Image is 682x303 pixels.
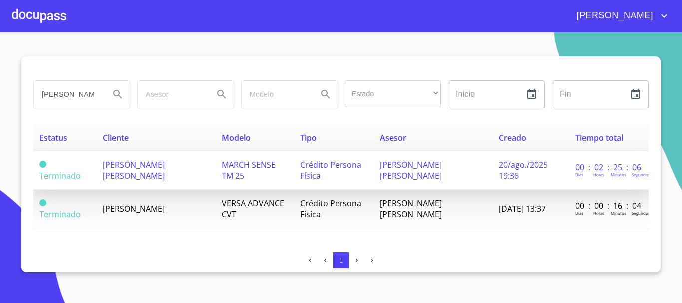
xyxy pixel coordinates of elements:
p: Minutos [611,172,626,177]
span: [PERSON_NAME] [103,203,165,214]
input: search [242,81,310,108]
button: Search [106,82,130,106]
span: Creado [499,132,526,143]
span: [PERSON_NAME] [569,8,658,24]
p: Dias [575,172,583,177]
span: Cliente [103,132,129,143]
p: Horas [593,210,604,216]
span: Crédito Persona Física [300,159,361,181]
span: [PERSON_NAME] [PERSON_NAME] [103,159,165,181]
span: Tiempo total [575,132,623,143]
span: Tipo [300,132,317,143]
button: 1 [333,252,349,268]
input: search [34,81,102,108]
span: Modelo [222,132,251,143]
span: Asesor [380,132,406,143]
span: Terminado [39,209,81,220]
input: search [138,81,206,108]
span: MARCH SENSE TM 25 [222,159,276,181]
span: Terminado [39,161,46,168]
p: Segundos [632,210,650,216]
span: Terminado [39,199,46,206]
span: [DATE] 13:37 [499,203,546,214]
span: Crédito Persona Física [300,198,361,220]
span: Estatus [39,132,67,143]
p: Minutos [611,210,626,216]
span: [PERSON_NAME] [PERSON_NAME] [380,159,442,181]
p: Horas [593,172,604,177]
p: 00 : 00 : 16 : 04 [575,200,643,211]
div: ​ [345,80,441,107]
span: VERSA ADVANCE CVT [222,198,284,220]
button: Search [314,82,338,106]
span: 20/ago./2025 19:36 [499,159,548,181]
button: Search [210,82,234,106]
button: account of current user [569,8,670,24]
p: Dias [575,210,583,216]
p: 00 : 02 : 25 : 06 [575,162,643,173]
span: Terminado [39,170,81,181]
span: [PERSON_NAME] [PERSON_NAME] [380,198,442,220]
p: Segundos [632,172,650,177]
span: 1 [339,257,342,264]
